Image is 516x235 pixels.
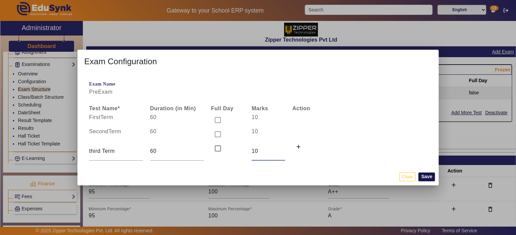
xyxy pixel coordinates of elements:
[77,50,439,73] h3: Exam Configuration
[89,147,143,155] input: Test Name
[89,88,197,96] div: PreExam
[289,104,329,113] th: Action
[418,172,435,181] button: Save
[86,104,146,113] th: Test Name
[89,81,115,87] label: Exam Name
[150,147,204,155] input: Duration (in Min)
[89,113,143,121] div: FirstTerm
[252,147,285,155] input: Marks
[89,127,143,136] div: SecondTerm
[146,104,207,113] th: Duration (in Min)
[207,104,248,113] th: Full Day
[252,113,285,121] div: 10
[150,113,204,121] div: 60
[248,104,289,113] th: Marks
[399,172,415,181] button: Close
[150,127,204,136] div: 60
[252,127,285,136] div: 10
